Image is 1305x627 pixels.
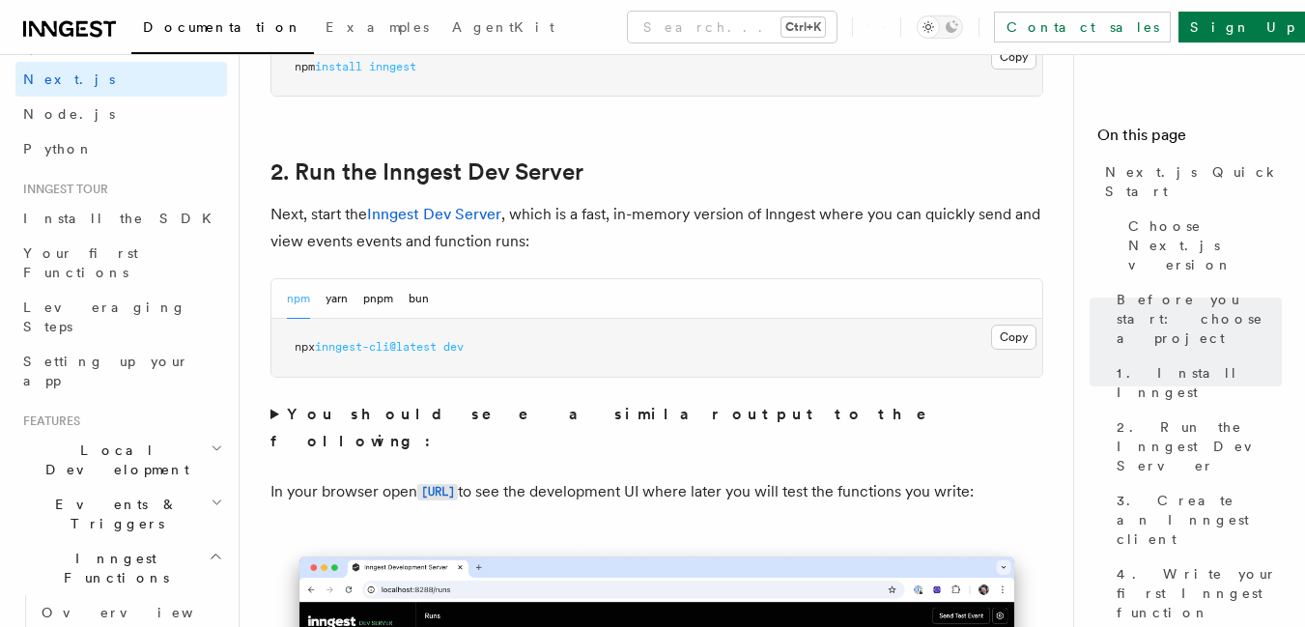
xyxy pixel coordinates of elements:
[994,12,1171,43] a: Contact sales
[1097,155,1282,209] a: Next.js Quick Start
[1117,491,1282,549] span: 3. Create an Inngest client
[1109,282,1282,356] a: Before you start: choose a project
[369,60,416,73] span: inngest
[295,60,315,73] span: npm
[270,158,583,185] a: 2. Run the Inngest Dev Server
[15,97,227,131] a: Node.js
[1105,162,1282,201] span: Next.js Quick Start
[23,299,186,334] span: Leveraging Steps
[15,495,211,533] span: Events & Triggers
[15,344,227,398] a: Setting up your app
[131,6,314,54] a: Documentation
[15,441,211,479] span: Local Development
[295,340,315,354] span: npx
[409,279,429,319] button: bun
[1117,417,1282,475] span: 2. Run the Inngest Dev Server
[1117,564,1282,622] span: 4. Write your first Inngest function
[326,19,429,35] span: Examples
[991,44,1036,70] button: Copy
[1109,483,1282,556] a: 3. Create an Inngest client
[23,141,94,157] span: Python
[15,290,227,344] a: Leveraging Steps
[15,131,227,166] a: Python
[1097,124,1282,155] h4: On this page
[417,482,458,500] a: [URL]
[326,279,348,319] button: yarn
[15,236,227,290] a: Your first Functions
[367,205,501,223] a: Inngest Dev Server
[15,201,227,236] a: Install the SDK
[314,6,440,52] a: Examples
[452,19,554,35] span: AgentKit
[270,201,1043,255] p: Next, start the , which is a fast, in-memory version of Inngest where you can quickly send and vi...
[1117,290,1282,348] span: Before you start: choose a project
[1128,216,1282,274] span: Choose Next.js version
[417,484,458,500] code: [URL]
[15,487,227,541] button: Events & Triggers
[270,405,953,450] strong: You should see a similar output to the following:
[270,478,1043,506] p: In your browser open to see the development UI where later you will test the functions you write:
[1109,410,1282,483] a: 2. Run the Inngest Dev Server
[15,413,80,429] span: Features
[42,605,241,620] span: Overview
[1117,363,1282,402] span: 1. Install Inngest
[363,279,393,319] button: pnpm
[443,340,464,354] span: dev
[1109,356,1282,410] a: 1. Install Inngest
[23,71,115,87] span: Next.js
[1121,209,1282,282] a: Choose Next.js version
[781,17,825,37] kbd: Ctrl+K
[23,245,138,280] span: Your first Functions
[15,549,209,587] span: Inngest Functions
[315,60,362,73] span: install
[315,340,437,354] span: inngest-cli@latest
[15,541,227,595] button: Inngest Functions
[270,401,1043,455] summary: You should see a similar output to the following:
[991,325,1036,350] button: Copy
[440,6,566,52] a: AgentKit
[917,15,963,39] button: Toggle dark mode
[15,433,227,487] button: Local Development
[23,106,115,122] span: Node.js
[15,62,227,97] a: Next.js
[287,279,310,319] button: npm
[143,19,302,35] span: Documentation
[628,12,837,43] button: Search...Ctrl+K
[23,354,189,388] span: Setting up your app
[15,182,108,197] span: Inngest tour
[23,211,223,226] span: Install the SDK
